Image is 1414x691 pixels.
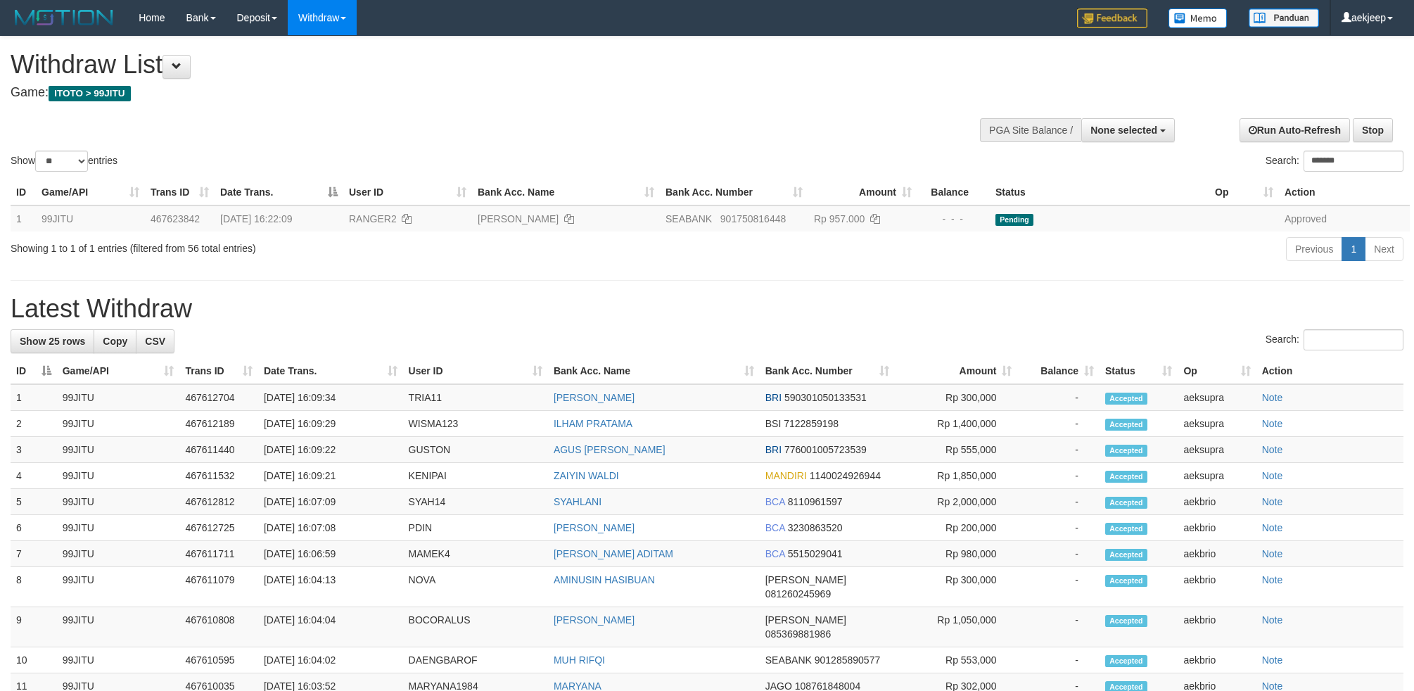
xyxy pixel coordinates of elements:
td: 99JITU [57,515,180,541]
td: Rp 555,000 [895,437,1018,463]
label: Show entries [11,151,117,172]
td: Rp 553,000 [895,647,1018,673]
a: 1 [1342,237,1365,261]
td: - [1017,607,1100,647]
a: ILHAM PRATAMA [554,418,632,429]
span: Show 25 rows [20,336,85,347]
td: Rp 2,000,000 [895,489,1018,515]
td: - [1017,411,1100,437]
td: 1 [11,205,36,232]
a: SYAHLANI [554,496,601,507]
a: Run Auto-Refresh [1240,118,1350,142]
span: Accepted [1105,471,1147,483]
td: - [1017,437,1100,463]
label: Search: [1266,329,1403,350]
td: - [1017,567,1100,607]
span: Copy 7122859198 to clipboard [784,418,839,429]
td: [DATE] 16:07:08 [258,515,403,541]
td: aekbrio [1178,515,1256,541]
td: - [1017,489,1100,515]
td: - [1017,384,1100,411]
th: Amount: activate to sort column ascending [895,358,1018,384]
a: [PERSON_NAME] [554,392,635,403]
th: Op: activate to sort column ascending [1178,358,1256,384]
span: BCA [765,522,785,533]
span: Copy 776001005723539 to clipboard [784,444,867,455]
span: Copy [103,336,127,347]
th: Game/API: activate to sort column ascending [36,179,145,205]
span: BRI [765,392,782,403]
h1: Withdraw List [11,51,929,79]
td: GUSTON [403,437,548,463]
td: [DATE] 16:09:22 [258,437,403,463]
td: [DATE] 16:06:59 [258,541,403,567]
td: - [1017,463,1100,489]
td: SYAH14 [403,489,548,515]
a: [PERSON_NAME] [554,522,635,533]
span: Copy 8110961597 to clipboard [788,496,843,507]
td: aekbrio [1178,541,1256,567]
th: Trans ID: activate to sort column ascending [145,179,215,205]
span: Accepted [1105,419,1147,431]
th: Op: activate to sort column ascending [1209,179,1279,205]
a: Note [1262,522,1283,533]
th: ID [11,179,36,205]
td: PDIN [403,515,548,541]
a: Note [1262,392,1283,403]
td: 467612725 [179,515,258,541]
span: Copy 1140024926944 to clipboard [810,470,881,481]
td: 9 [11,607,57,647]
span: Accepted [1105,615,1147,627]
td: aeksupra [1178,437,1256,463]
a: Copy [94,329,136,353]
td: 99JITU [57,437,180,463]
span: Copy 081260245969 to clipboard [765,588,831,600]
th: Bank Acc. Name: activate to sort column ascending [472,179,660,205]
span: Copy 901750816448 to clipboard [720,213,786,224]
th: Amount: activate to sort column ascending [808,179,917,205]
span: CSV [145,336,165,347]
th: Game/API: activate to sort column ascending [57,358,180,384]
td: Rp 300,000 [895,567,1018,607]
td: NOVA [403,567,548,607]
span: 467623842 [151,213,200,224]
td: TRIA11 [403,384,548,411]
td: 467611079 [179,567,258,607]
a: Note [1262,444,1283,455]
td: 99JITU [57,411,180,437]
td: [DATE] 16:04:13 [258,567,403,607]
span: Copy 085369881986 to clipboard [765,628,831,640]
span: BRI [765,444,782,455]
th: ID: activate to sort column descending [11,358,57,384]
td: Rp 300,000 [895,384,1018,411]
td: 467611711 [179,541,258,567]
span: Accepted [1105,523,1147,535]
td: 3 [11,437,57,463]
th: Bank Acc. Name: activate to sort column ascending [548,358,760,384]
span: BCA [765,496,785,507]
td: Rp 1,850,000 [895,463,1018,489]
td: aekbrio [1178,489,1256,515]
td: aekbrio [1178,647,1256,673]
th: Action [1279,179,1410,205]
td: 5 [11,489,57,515]
th: Date Trans.: activate to sort column descending [215,179,343,205]
select: Showentries [35,151,88,172]
td: 4 [11,463,57,489]
td: - [1017,541,1100,567]
th: Balance: activate to sort column ascending [1017,358,1100,384]
td: Rp 980,000 [895,541,1018,567]
a: Note [1262,574,1283,585]
span: Copy 3230863520 to clipboard [788,522,843,533]
td: Approved [1279,205,1410,232]
td: Rp 200,000 [895,515,1018,541]
a: Note [1262,548,1283,559]
td: aeksupra [1178,384,1256,411]
td: aeksupra [1178,463,1256,489]
td: WISMA123 [403,411,548,437]
td: 6 [11,515,57,541]
span: RANGER2 [349,213,397,224]
span: None selected [1090,125,1157,136]
a: [PERSON_NAME] [554,614,635,626]
td: 99JITU [57,607,180,647]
